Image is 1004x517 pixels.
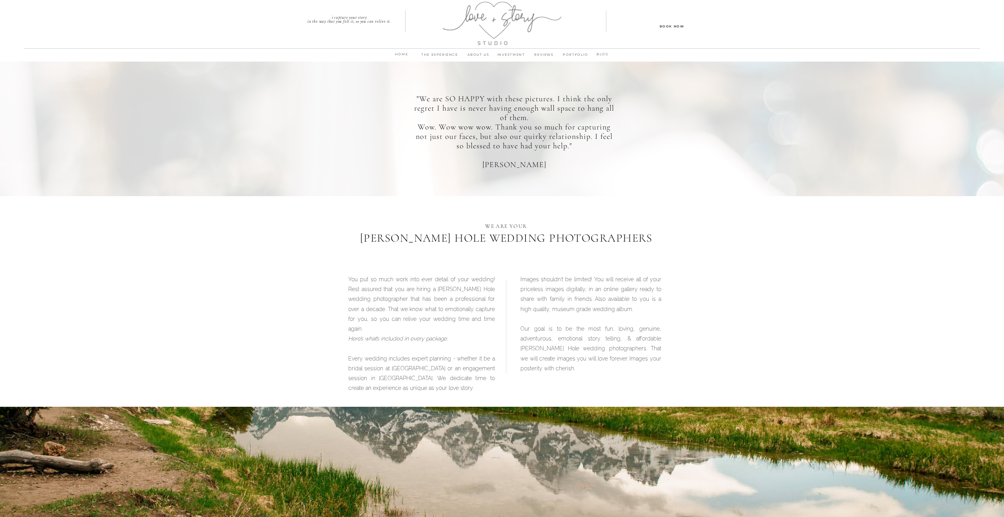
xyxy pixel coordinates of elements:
a: BLOG [592,51,613,58]
a: THE EXPERIENCE [417,51,462,62]
a: REVIEWS [527,51,560,62]
i: Here’s what’s included in every package: [348,335,447,342]
a: I capture your storyin the way that you felt it, so you can relive it. [293,16,406,21]
p: I capture your story in the way that you felt it, so you can relive it. [293,16,406,21]
a: PORTFOLIO [560,51,591,62]
a: home [391,51,412,62]
a: INVESTMENT [495,51,527,62]
a: Book Now [637,23,707,29]
p: You put so much work into ever detail of your wedding! Rest assured that you are hiring a [PERSON... [348,275,495,371]
h1: [PERSON_NAME] Hole wedding photographers [351,231,661,254]
a: ABOUT us [462,51,495,62]
p: "We are SO HAPPY with these pictures. I think the only regret I have is never having enough wall ... [413,94,616,162]
p: We are your [466,221,546,229]
p: Images shouldn't be limited! You will receive all of your priceless images digitally, in an onlin... [520,275,661,359]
